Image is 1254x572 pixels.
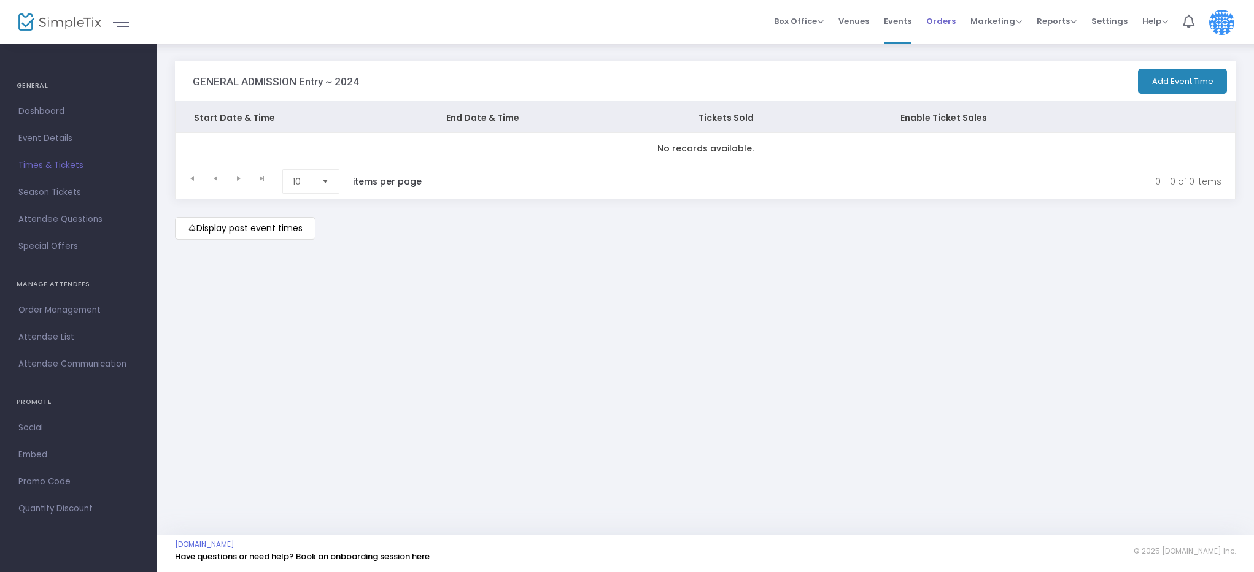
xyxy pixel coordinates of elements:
[175,551,430,562] a: Have questions or need help? Book an onboarding session here
[1134,546,1236,556] span: © 2025 [DOMAIN_NAME] Inc.
[838,6,869,37] span: Venues
[1138,69,1227,94] button: Add Event Time
[176,102,1235,164] div: Data table
[1142,15,1168,27] span: Help
[428,102,680,133] th: End Date & Time
[18,238,138,254] span: Special Offers
[18,185,138,200] span: Season Tickets
[18,420,138,436] span: Social
[18,131,138,147] span: Event Details
[17,272,140,297] h4: MANAGE ATTENDEES
[176,133,1235,164] td: No records available.
[680,102,882,133] th: Tickets Sold
[18,474,138,490] span: Promo Code
[926,6,956,37] span: Orders
[18,212,138,227] span: Attendee Questions
[18,104,138,120] span: Dashboard
[18,329,138,345] span: Attendee List
[18,501,138,517] span: Quantity Discount
[774,15,824,27] span: Box Office
[884,6,911,37] span: Events
[175,217,315,240] m-button: Display past event times
[882,102,1034,133] th: Enable Ticket Sales
[18,302,138,318] span: Order Management
[970,15,1022,27] span: Marketing
[293,175,312,188] span: 10
[17,390,140,414] h4: PROMOTE
[18,447,138,463] span: Embed
[317,170,334,193] button: Select
[18,356,138,372] span: Attendee Communication
[1091,6,1128,37] span: Settings
[353,175,422,188] label: items per page
[176,102,428,133] th: Start Date & Time
[447,169,1221,194] kendo-pager-info: 0 - 0 of 0 items
[18,158,138,174] span: Times & Tickets
[193,75,359,88] h3: GENERAL ADMISSION Entry ~ 2024
[1037,15,1077,27] span: Reports
[17,74,140,98] h4: GENERAL
[175,540,234,549] a: [DOMAIN_NAME]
